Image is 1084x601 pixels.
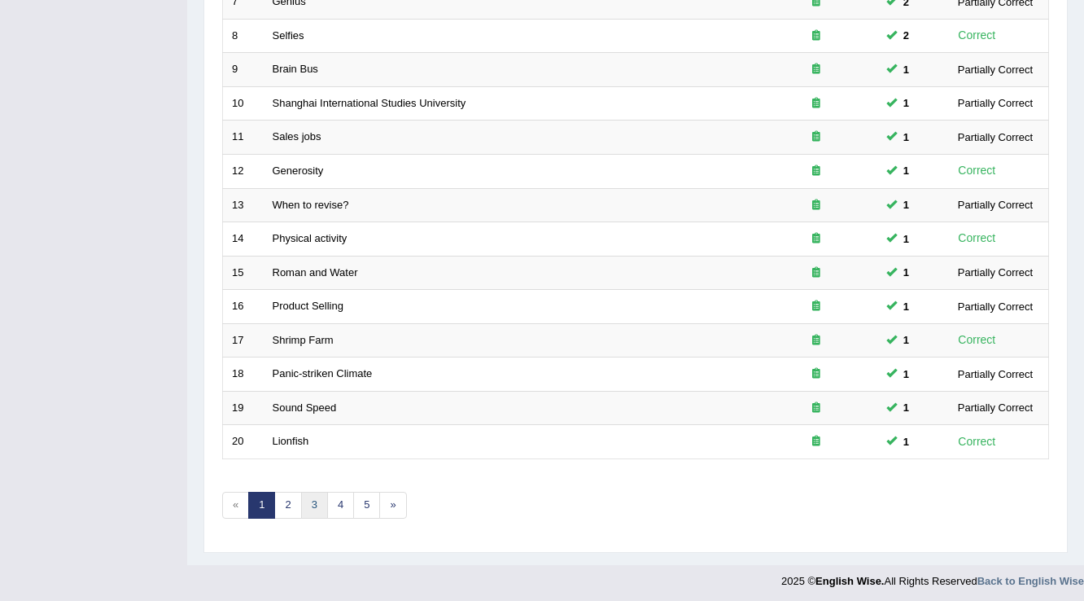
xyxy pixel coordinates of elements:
[273,63,318,75] a: Brain Bus
[223,358,264,392] td: 18
[897,230,916,248] span: You can still take this question
[897,366,916,383] span: You can still take this question
[273,29,304,42] a: Selfies
[764,198,868,213] div: Exam occurring question
[951,432,1003,451] div: Correct
[951,161,1003,180] div: Correct
[223,256,264,290] td: 15
[222,492,249,519] span: «
[951,298,1039,315] div: Partially Correct
[764,96,868,112] div: Exam occurring question
[764,434,868,450] div: Exam occurring question
[764,231,868,247] div: Exam occurring question
[897,27,916,44] span: You can still take this question
[951,229,1003,248] div: Correct
[273,266,358,279] a: Roman and Water
[273,334,334,346] a: Shrimp Farm
[897,331,916,349] span: You can still take this question
[764,164,868,179] div: Exam occurring question
[223,222,264,257] td: 14
[327,492,354,519] a: 4
[273,300,343,312] a: Product Selling
[764,401,868,416] div: Exam occurring question
[274,492,301,519] a: 2
[379,492,406,519] a: »
[951,61,1039,78] div: Partially Correct
[353,492,380,519] a: 5
[764,299,868,314] div: Exam occurring question
[951,331,1003,349] div: Correct
[301,492,328,519] a: 3
[951,94,1039,112] div: Partially Correct
[223,154,264,188] td: 12
[764,29,868,44] div: Exam occurring question
[223,425,264,459] td: 20
[951,366,1039,383] div: Partially Correct
[951,196,1039,213] div: Partially Correct
[951,399,1039,416] div: Partially Correct
[273,232,347,244] a: Physical activity
[273,97,466,109] a: Shanghai International Studies University
[764,129,868,145] div: Exam occurring question
[223,188,264,222] td: 13
[223,86,264,121] td: 10
[897,129,916,146] span: You can still take this question
[897,433,916,450] span: You can still take this question
[273,435,309,447] a: Lionfish
[897,61,916,78] span: You can still take this question
[248,492,275,519] a: 1
[223,323,264,358] td: 17
[764,265,868,281] div: Exam occurring question
[223,19,264,53] td: 8
[897,162,916,179] span: You can still take this question
[223,53,264,87] td: 9
[977,575,1084,587] a: Back to English Wise
[223,290,264,324] td: 16
[273,165,324,177] a: Generosity
[223,391,264,425] td: 19
[273,130,321,143] a: Sales jobs
[273,367,373,379] a: Panic-striken Climate
[764,333,868,349] div: Exam occurring question
[897,196,916,213] span: You can still take this question
[764,366,868,382] div: Exam occurring question
[764,62,868,77] div: Exam occurring question
[951,129,1039,146] div: Partially Correct
[273,401,337,414] a: Sound Speed
[897,298,916,315] span: You can still take this question
[951,26,1003,45] div: Correct
[897,399,916,416] span: You can still take this question
[897,264,916,281] span: You can still take this question
[951,264,1039,281] div: Partially Correct
[815,575,884,587] strong: English Wise.
[273,199,349,211] a: When to revise?
[897,94,916,112] span: You can still take this question
[223,121,264,155] td: 11
[781,565,1084,589] div: 2025 © All Rights Reserved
